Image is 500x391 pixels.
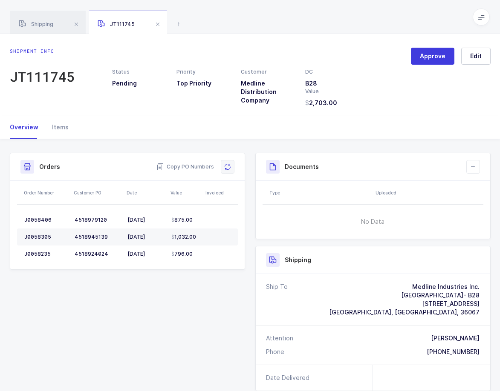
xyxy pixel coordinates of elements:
[171,217,193,223] span: 875.00
[420,52,445,60] span: Approve
[98,21,135,27] span: JT111745
[45,116,69,139] div: Items
[269,189,370,196] div: Type
[24,189,69,196] div: Order Number
[75,251,121,257] div: 4518924024
[285,163,319,171] h3: Documents
[171,234,196,240] span: 1,032.00
[266,374,313,382] div: Date Delivered
[156,163,214,171] button: Copy PO Numbers
[305,88,359,95] div: Value
[305,79,359,88] h3: B28
[176,79,231,88] h3: Top Priority
[241,79,295,105] h3: Medline Distribution Company
[266,334,293,342] div: Attention
[171,251,193,257] span: 796.00
[112,79,166,88] h3: Pending
[75,217,121,223] div: 4518979120
[285,256,311,264] h3: Shipping
[112,68,166,76] div: Status
[470,52,482,60] span: Edit
[427,348,480,356] div: [PHONE_NUMBER]
[19,21,53,27] span: Shipping
[75,234,121,240] div: 4518945139
[329,300,480,308] div: [STREET_ADDRESS]
[10,116,45,139] div: Overview
[329,308,480,316] span: [GEOGRAPHIC_DATA], [GEOGRAPHIC_DATA], 36067
[10,48,75,54] div: Shipment info
[127,251,165,257] div: [DATE]
[329,291,480,300] div: [GEOGRAPHIC_DATA]- B28
[24,217,68,223] div: J0058406
[24,251,68,257] div: J0058235
[24,234,68,240] div: J0058305
[329,283,480,291] div: Medline Industries Inc.
[127,217,165,223] div: [DATE]
[305,68,359,76] div: DC
[241,68,295,76] div: Customer
[305,99,337,107] span: 2,703.00
[318,209,428,234] span: No Data
[176,68,231,76] div: Priority
[376,189,481,196] div: Uploaded
[461,48,491,65] button: Edit
[266,283,288,317] div: Ship To
[39,163,60,171] h3: Orders
[127,234,165,240] div: [DATE]
[431,334,480,342] div: [PERSON_NAME]
[266,348,284,356] div: Phone
[74,189,121,196] div: Customer PO
[411,48,454,65] button: Approve
[205,189,235,196] div: Invoiced
[127,189,165,196] div: Date
[171,189,200,196] div: Value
